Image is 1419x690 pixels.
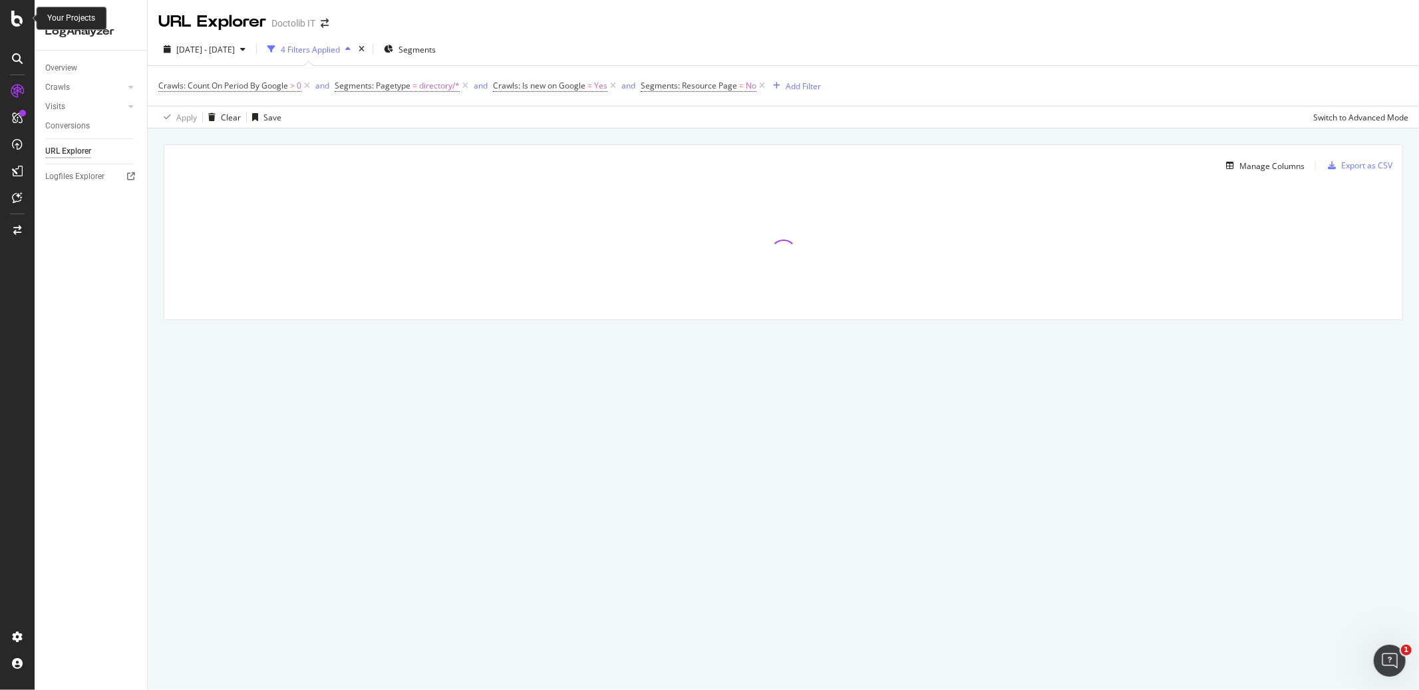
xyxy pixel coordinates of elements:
span: No [746,77,756,95]
div: and [315,80,329,91]
button: Segments [379,39,441,60]
span: 0 [297,77,301,95]
button: Add Filter [768,78,821,94]
span: Segments: Pagetype [335,80,410,91]
button: [DATE] - [DATE] [158,39,251,60]
button: Manage Columns [1221,158,1305,174]
span: > [290,80,295,91]
button: 4 Filters Applied [262,39,356,60]
span: [DATE] - [DATE] [176,44,235,55]
div: Visits [45,100,65,114]
div: Your Projects [47,13,95,24]
a: Visits [45,100,124,114]
a: URL Explorer [45,144,138,158]
span: Segments: Resource Page [641,80,737,91]
a: Logfiles Explorer [45,170,138,184]
button: Apply [158,106,197,128]
a: Conversions [45,119,138,133]
a: Crawls [45,81,124,94]
span: Segments [398,44,436,55]
div: Switch to Advanced Mode [1313,112,1408,123]
span: = [739,80,744,91]
div: Overview [45,61,77,75]
div: 4 Filters Applied [281,44,340,55]
button: Switch to Advanced Mode [1308,106,1408,128]
div: Crawls [45,81,70,94]
div: and [621,80,635,91]
div: URL Explorer [158,11,266,33]
div: Save [263,112,281,123]
div: times [356,43,367,56]
button: and [474,79,488,92]
div: Logfiles Explorer [45,170,104,184]
div: LogAnalyzer [45,24,136,39]
div: Manage Columns [1239,160,1305,172]
iframe: Intercom live chat [1374,645,1406,677]
span: = [587,80,592,91]
div: arrow-right-arrow-left [321,19,329,28]
div: Add Filter [786,81,821,92]
div: Conversions [45,119,90,133]
button: Clear [203,106,241,128]
button: Save [247,106,281,128]
button: and [621,79,635,92]
a: Overview [45,61,138,75]
div: URL Explorer [45,144,91,158]
span: = [412,80,417,91]
span: Yes [594,77,607,95]
div: Apply [176,112,197,123]
span: directory/* [419,77,460,95]
div: Doctolib IT [271,17,315,30]
span: Crawls: Count On Period By Google [158,80,288,91]
div: Clear [221,112,241,123]
button: Export as CSV [1323,155,1392,176]
div: Export as CSV [1341,160,1392,171]
span: 1 [1401,645,1412,655]
span: Crawls: Is new on Google [493,80,585,91]
div: and [474,80,488,91]
button: and [315,79,329,92]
